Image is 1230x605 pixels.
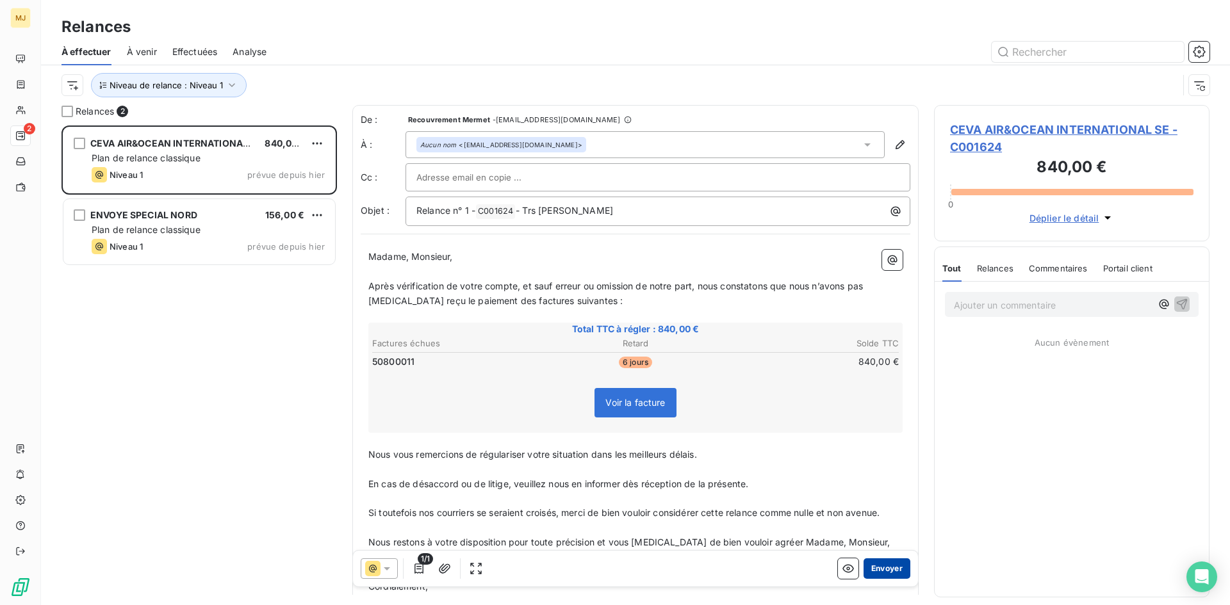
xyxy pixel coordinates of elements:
span: Effectuées [172,45,218,58]
span: Relances [76,105,114,118]
h3: Relances [61,15,131,38]
span: Après vérification de votre compte, et sauf erreur ou omission de notre part, nous constatons que... [368,280,865,306]
div: grid [61,125,337,605]
span: De : [361,113,406,126]
span: C001624 [476,204,515,219]
span: Tout [942,263,962,273]
span: Si toutefois nos courriers se seraient croisés, merci de bien vouloir considérer cette relance co... [368,507,880,518]
span: 156,00 € [265,209,304,220]
button: Envoyer [864,558,910,579]
img: Logo LeanPay [10,577,31,597]
span: prévue depuis hier [247,170,325,180]
span: À effectuer [61,45,111,58]
span: prévue depuis hier [247,241,325,252]
em: Aucun nom [420,140,456,149]
span: Nous restons à votre disposition pour toute précision et vous [MEDICAL_DATA] de bien vouloir agré... [368,536,893,562]
span: Cordialement, [368,581,428,592]
span: Relance n° 1 - [416,205,475,216]
span: 0 [948,199,953,209]
span: CEVA AIR&OCEAN INTERNATIONAL SE [90,138,262,149]
span: Recouvrement Mermet [408,116,490,124]
span: 2 [117,106,128,117]
span: Total TTC à régler : 840,00 € [370,323,901,335]
span: Relances [977,263,1013,273]
span: CEVA AIR&OCEAN INTERNATIONAL SE - C001624 [950,121,1193,156]
span: 6 jours [619,357,652,368]
th: Retard [548,337,723,350]
td: 840,00 € [725,355,899,369]
span: Plan de relance classique [92,224,201,235]
span: Nous vous remercions de régulariser votre situation dans les meilleurs délais. [368,449,697,460]
th: Solde TTC [725,337,899,350]
span: 50800011 [372,355,414,368]
span: Analyse [233,45,266,58]
button: Niveau de relance : Niveau 1 [91,73,247,97]
button: Déplier le détail [1026,211,1119,225]
span: ENVOYE SPECIAL NORD [90,209,197,220]
span: Commentaires [1029,263,1088,273]
h3: 840,00 € [950,156,1193,181]
span: Voir la facture [605,397,665,408]
span: 840,00 € [265,138,306,149]
span: Niveau 1 [110,170,143,180]
label: À : [361,138,406,151]
span: En cas de désaccord ou de litige, veuillez nous en informer dès réception de la présente. [368,478,748,489]
span: Déplier le détail [1029,211,1099,225]
span: 2 [24,123,35,134]
span: Niveau de relance : Niveau 1 [110,80,223,90]
div: <[EMAIL_ADDRESS][DOMAIN_NAME]> [420,140,582,149]
span: 1/1 [418,553,433,565]
th: Factures échues [372,337,546,350]
span: Portail client [1103,263,1152,273]
span: - Trs [PERSON_NAME] [516,205,613,216]
label: Cc : [361,171,406,184]
span: Madame, Monsieur, [368,251,453,262]
span: Plan de relance classique [92,152,201,163]
input: Rechercher [992,42,1184,62]
span: Niveau 1 [110,241,143,252]
input: Adresse email en copie ... [416,168,554,187]
span: À venir [127,45,157,58]
span: Aucun évènement [1035,337,1109,348]
span: Objet : [361,205,389,216]
div: MJ [10,8,31,28]
span: - [EMAIL_ADDRESS][DOMAIN_NAME] [493,116,620,124]
div: Open Intercom Messenger [1186,561,1217,592]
